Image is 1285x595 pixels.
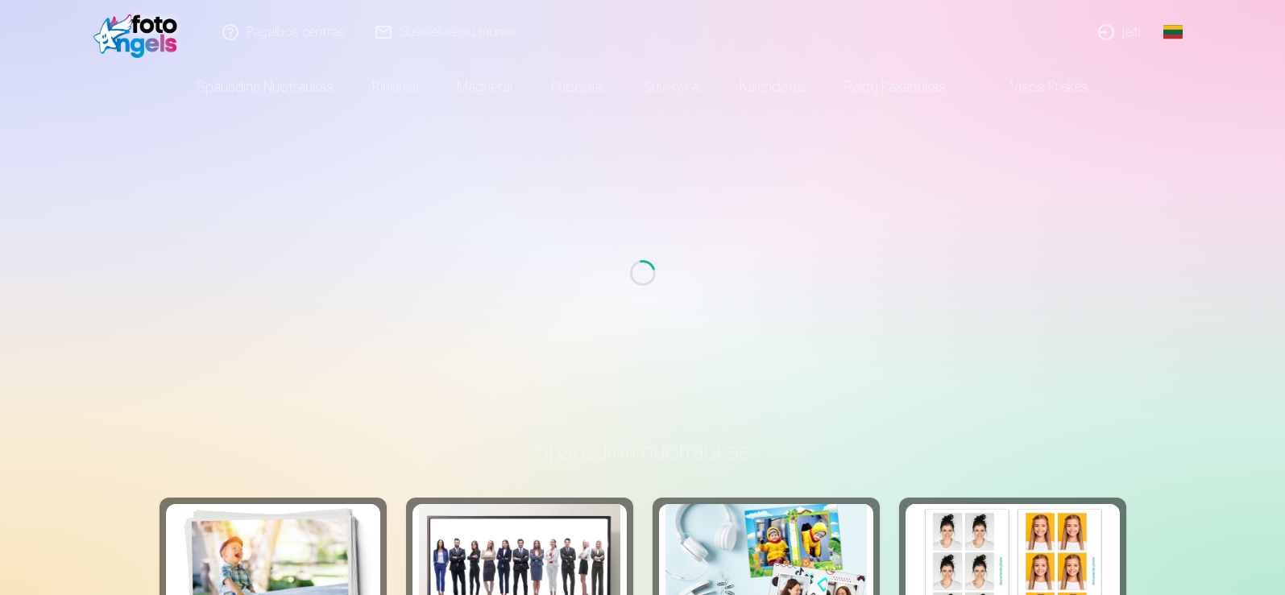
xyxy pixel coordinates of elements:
a: Kalendoriai [720,64,825,109]
a: Magnetai [437,64,532,109]
a: Puodeliai [532,64,624,109]
a: Raktų pakabukas [825,64,965,109]
a: Rinkiniai [353,64,437,109]
a: Visos prekės [965,64,1108,109]
a: Spausdinti nuotraukas [177,64,353,109]
a: Suvenyrai [624,64,720,109]
h3: Spausdinti nuotraukas [172,436,1113,465]
img: /fa2 [93,6,186,58]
